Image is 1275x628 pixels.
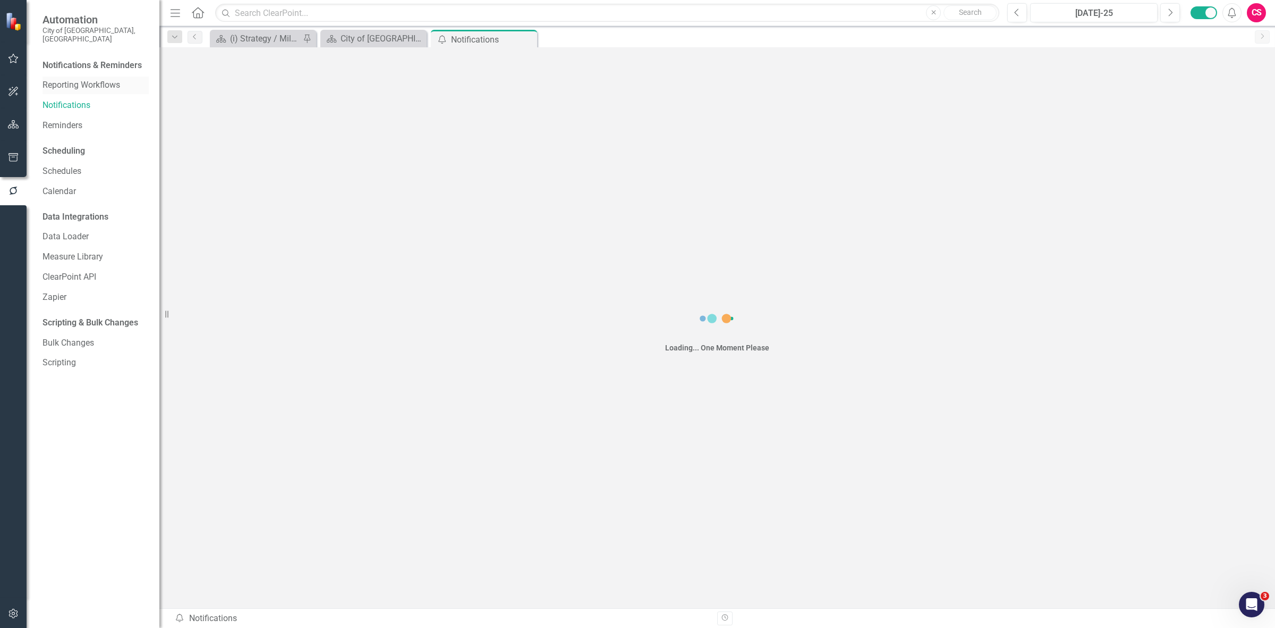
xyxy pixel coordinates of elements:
[1261,592,1269,600] span: 3
[959,8,982,16] span: Search
[42,357,149,369] a: Scripting
[451,33,534,46] div: Notifications
[230,32,300,45] div: (i) Strategy / Milestone Evaluation and Recommendations Report
[215,4,999,22] input: Search ClearPoint...
[42,99,149,112] a: Notifications
[323,32,424,45] a: City of [GEOGRAPHIC_DATA]
[42,13,149,26] span: Automation
[1034,7,1154,20] div: [DATE]-25
[42,251,149,263] a: Measure Library
[174,613,709,625] div: Notifications
[1239,592,1264,617] iframe: Intercom live chat
[943,5,997,20] button: Search
[42,317,138,329] div: Scripting & Bulk Changes
[42,271,149,283] a: ClearPoint API
[42,79,149,91] a: Reporting Workflows
[42,231,149,243] a: Data Loader
[42,186,149,198] a: Calendar
[1030,3,1158,22] button: [DATE]-25
[42,211,108,223] div: Data Integrations
[42,145,85,157] div: Scheduling
[42,120,149,132] a: Reminders
[1247,3,1266,22] button: CS
[42,337,149,349] a: Bulk Changes
[5,12,24,31] img: ClearPoint Strategy
[341,32,424,45] div: City of [GEOGRAPHIC_DATA]
[42,291,149,304] a: Zapier
[42,60,142,72] div: Notifications & Reminders
[42,26,149,44] small: City of [GEOGRAPHIC_DATA], [GEOGRAPHIC_DATA]
[212,32,300,45] a: (i) Strategy / Milestone Evaluation and Recommendations Report
[42,165,149,178] a: Schedules
[665,342,769,353] div: Loading... One Moment Please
